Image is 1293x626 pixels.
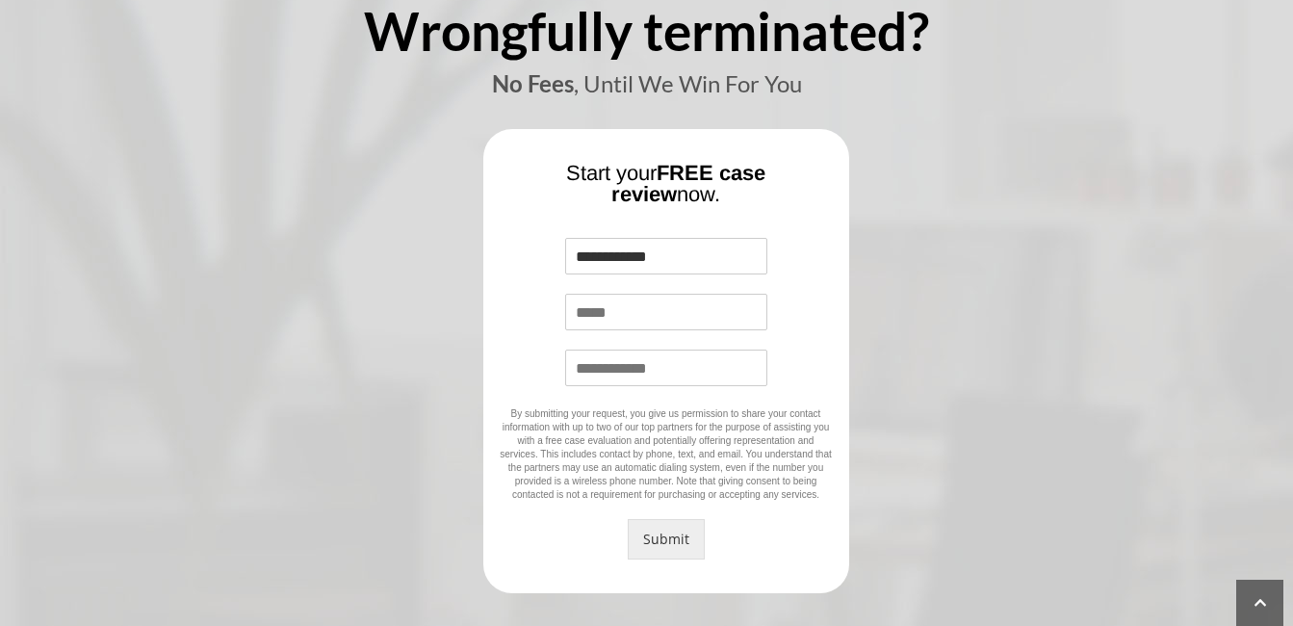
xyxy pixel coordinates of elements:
b: No Fees [492,69,574,97]
div: Wrongfully terminated? [113,5,1181,72]
button: Submit [628,519,705,560]
div: Start your now. [498,163,835,220]
div: , Until We Win For You [113,72,1181,110]
span: By submitting your request, you give us permission to share your contact information with up to t... [500,408,831,500]
b: FREE case review [611,161,765,206]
